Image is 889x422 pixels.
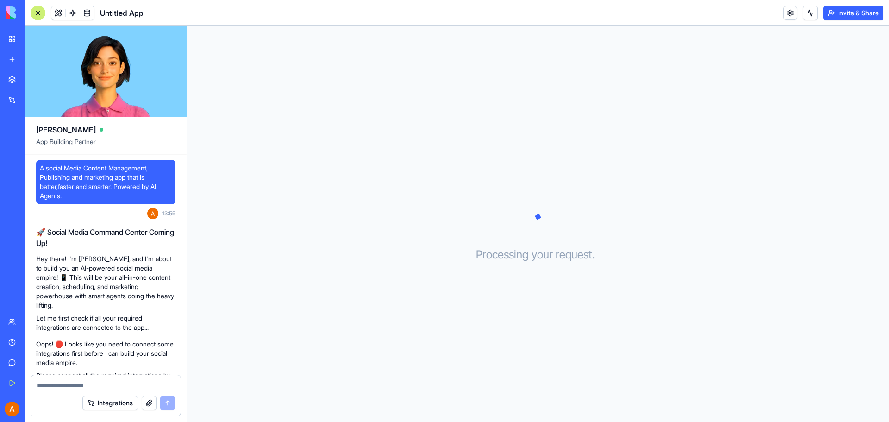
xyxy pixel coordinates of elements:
[147,208,158,219] img: ACg8ocLePfu1EiqcOiFed1o5PzPeDJDMPqfvIlqQ3sxMaFOjLcWizA=s96-c
[6,6,64,19] img: logo
[36,124,96,135] span: [PERSON_NAME]
[36,371,175,408] p: Please connect all the required integrations by pressing the integration buttons, then come back ...
[592,247,595,262] span: .
[100,7,144,19] span: Untitled App
[36,314,175,332] p: Let me first check if all your required integrations are connected to the app...
[36,254,175,310] p: Hey there! I'm [PERSON_NAME], and I'm about to build you an AI-powered social media empire! 📱 Thi...
[36,227,175,249] h2: 🚀 Social Media Command Center Coming Up!
[476,247,601,262] h3: Processing your request
[36,137,175,154] span: App Building Partner
[40,164,172,201] span: A social Media Content Management, Publishing and marketing app that is better,faster and smarter...
[82,396,138,410] button: Integrations
[823,6,883,20] button: Invite & Share
[36,340,175,367] p: Oops! 🛑 Looks like you need to connect some integrations first before I can build your social med...
[5,402,19,416] img: ACg8ocLePfu1EiqcOiFed1o5PzPeDJDMPqfvIlqQ3sxMaFOjLcWizA=s96-c
[162,210,175,217] span: 13:55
